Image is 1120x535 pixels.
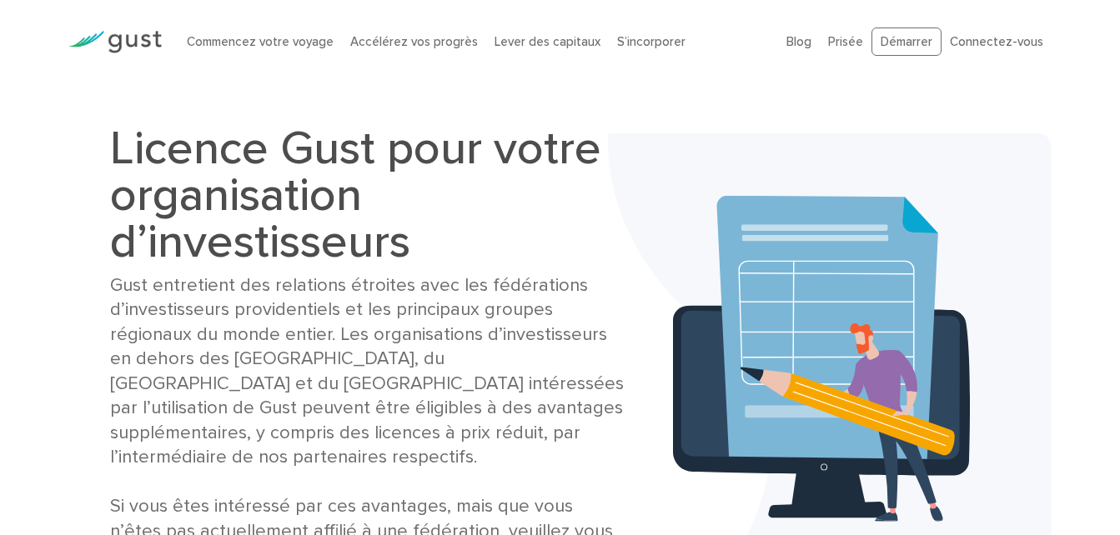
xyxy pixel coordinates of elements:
a: Lever des capitaux [495,34,600,49]
img: Gust Logo [68,31,162,53]
a: S’incorporer [617,34,686,49]
a: Commencez votre voyage [187,34,334,49]
a: Accélérez vos progrès [350,34,478,49]
a: Démarrer [871,27,942,57]
a: Blog [786,34,811,49]
h1: Licence Gust pour votre organisation d’investisseurs [110,125,625,265]
a: Prisée [828,34,863,49]
a: Connectez-vous [950,34,1043,49]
